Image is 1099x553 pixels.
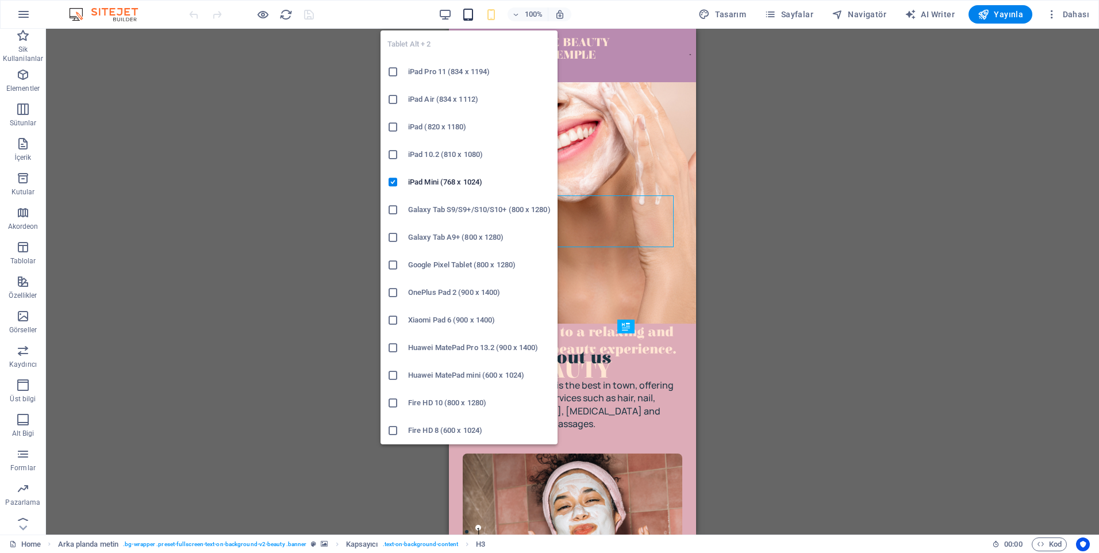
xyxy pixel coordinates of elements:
h6: Huawei MatePad mini (600 x 1024) [408,368,551,382]
span: Dahası [1046,9,1089,20]
h6: iPad Mini (768 x 1024) [408,175,551,189]
span: Kod [1037,537,1062,551]
i: Bu element, özelleştirilebilir bir ön ayar [311,541,316,547]
h6: Oturum süresi [992,537,1023,551]
img: Editor Logo [66,7,152,21]
button: Yayınla [969,5,1032,24]
p: Özellikler [9,291,37,300]
button: Sayfalar [760,5,818,24]
button: Ön izleme modundan çıkıp düzenlemeye devam etmek için buraya tıklayın [256,7,270,21]
h6: Google Pixel Tablet (800 x 1280) [408,258,551,272]
p: Formlar [10,463,36,473]
i: Sayfayı yeniden yükleyin [279,8,293,21]
p: Pazarlama [5,498,40,507]
h6: Fire HD 8 (600 x 1024) [408,424,551,437]
p: Görseller [9,325,37,335]
nav: breadcrumb [58,537,486,551]
h6: OnePlus Pad 2 (900 x 1400) [408,286,551,299]
h6: iPad (820 x 1180) [408,120,551,134]
h6: iPad Pro 11 (834 x 1194) [408,65,551,79]
h6: Xiaomi Pad 6 (900 x 1400) [408,313,551,327]
button: Tasarım [694,5,751,24]
button: Navigatör [827,5,891,24]
p: Akordeon [8,222,39,231]
button: reload [279,7,293,21]
div: Tasarım (Ctrl+Alt+Y) [694,5,751,24]
p: Elementler [6,84,40,93]
p: Kaydırıcı [9,360,37,369]
button: Kod [1032,537,1067,551]
button: Usercentrics [1076,537,1090,551]
button: AI Writer [900,5,959,24]
h6: Huawei MatePad Pro 13.2 (900 x 1400) [408,341,551,355]
p: Sütunlar [10,118,37,128]
span: Yayınla [978,9,1023,20]
p: Tablolar [10,256,36,266]
i: Yeniden boyutlandırmada yakınlaştırma düzeyini seçilen cihaza uyacak şekilde otomatik olarak ayarla. [555,9,565,20]
span: Sayfalar [764,9,813,20]
span: Seçmek için tıkla. Düzenlemek için çift tıkla [58,537,119,551]
i: Bu element, arka plan içeriyor [321,541,328,547]
span: Navigatör [832,9,886,20]
span: . text-on-background-content [383,537,459,551]
span: Tasarım [698,9,746,20]
span: Seçmek için tıkla. Düzenlemek için çift tıkla [346,537,378,551]
h6: Galaxy Tab S9/S9+/S10/S10+ (800 x 1280) [408,203,551,217]
h6: iPad Air (834 x 1112) [408,93,551,106]
p: Üst bilgi [10,394,36,404]
a: Seçimi iptal etmek için tıkla. Sayfaları açmak için çift tıkla [9,537,41,551]
span: . bg-wrapper .preset-fullscreen-text-on-background-v2-beauty .banner [123,537,306,551]
button: 100% [508,7,548,21]
p: Kutular [11,187,35,197]
span: Seçmek için tıkla. Düzenlemek için çift tıkla [476,537,485,551]
p: Alt Bigi [12,429,34,438]
h6: 100% [525,7,543,21]
span: 00 00 [1004,537,1022,551]
span: : [1012,540,1014,548]
h6: iPad 10.2 (810 x 1080) [408,148,551,162]
span: AI Writer [905,9,955,20]
button: Dahası [1042,5,1094,24]
h6: Fire HD 10 (800 x 1280) [408,396,551,410]
h6: Galaxy Tab A9+ (800 x 1280) [408,231,551,244]
p: İçerik [14,153,31,162]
